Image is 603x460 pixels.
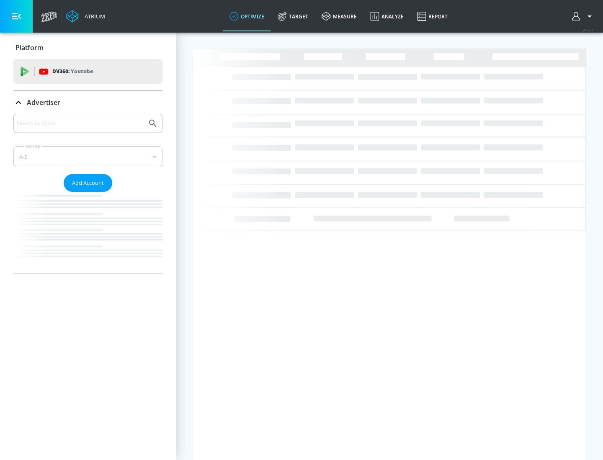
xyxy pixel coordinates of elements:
p: DV360: [52,67,93,76]
div: Advertiser [13,91,162,114]
p: Advertiser [27,98,60,107]
div: Atrium [81,13,105,20]
nav: list of Advertiser [13,192,162,273]
span: v 4.28.0 [583,28,595,32]
a: optimize [223,1,271,31]
div: A-Z [13,146,162,167]
a: Atrium [66,10,105,23]
div: DV360: Youtube [13,59,162,84]
p: Youtube [71,67,93,76]
a: Report [410,1,454,31]
a: measure [315,1,363,31]
span: Add Account [72,178,104,188]
label: Sort By [24,143,42,149]
div: Advertiser [13,114,162,273]
a: Target [271,1,315,31]
input: Search by name [17,118,144,129]
a: Analyze [363,1,410,31]
div: Platform [13,36,162,59]
p: Platform [15,43,44,52]
button: Add Account [64,174,112,192]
